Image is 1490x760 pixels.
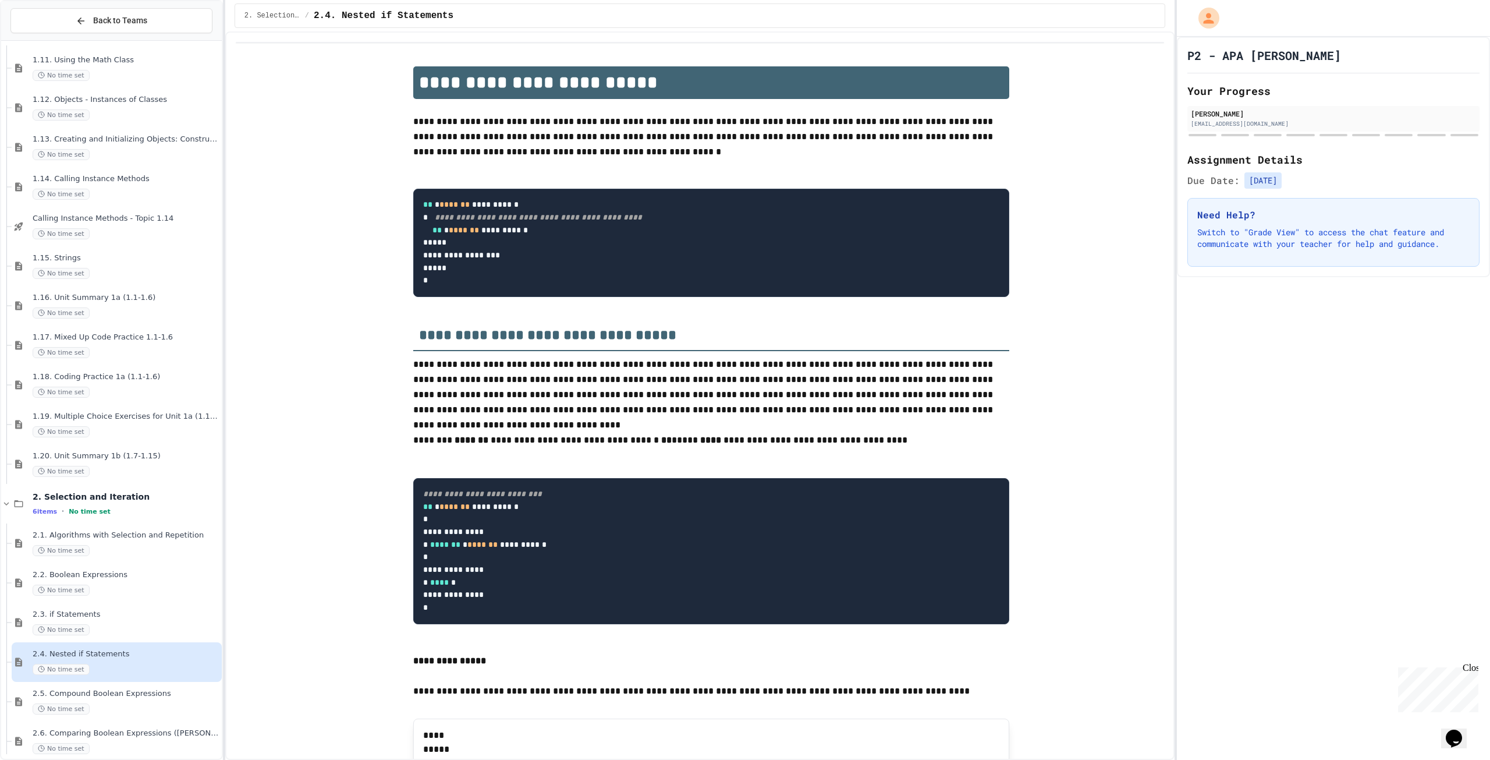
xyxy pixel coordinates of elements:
span: 2. Selection and Iteration [33,492,219,502]
span: No time set [33,149,90,160]
span: No time set [33,664,90,675]
span: No time set [69,508,111,515]
span: No time set [33,387,90,398]
span: No time set [33,704,90,715]
span: 2. Selection and Iteration [244,11,300,20]
button: Back to Teams [10,8,212,33]
iframe: chat widget [1393,663,1478,712]
span: No time set [33,228,90,239]
div: [EMAIL_ADDRESS][DOMAIN_NAME] [1191,119,1476,128]
span: 2.3. if Statements [33,610,219,620]
span: 2.6. Comparing Boolean Expressions ([PERSON_NAME] Laws) [33,729,219,738]
span: 2.1. Algorithms with Selection and Repetition [33,531,219,540]
span: No time set [33,545,90,556]
span: / [305,11,309,20]
span: 2.2. Boolean Expressions [33,570,219,580]
span: No time set [33,268,90,279]
div: My Account [1186,5,1222,31]
span: Back to Teams [93,15,147,27]
div: [PERSON_NAME] [1191,108,1476,119]
span: 2.4. Nested if Statements [314,9,453,23]
h2: Your Progress [1187,83,1480,99]
span: No time set [33,624,90,635]
span: 1.11. Using the Math Class [33,55,219,65]
span: 2.4. Nested if Statements [33,649,219,659]
h3: Need Help? [1197,208,1470,222]
span: 1.13. Creating and Initializing Objects: Constructors [33,135,219,144]
span: Calling Instance Methods - Topic 1.14 [33,214,219,224]
span: 6 items [33,508,57,515]
span: No time set [33,347,90,358]
span: 1.18. Coding Practice 1a (1.1-1.6) [33,372,219,382]
span: 1.20. Unit Summary 1b (1.7-1.15) [33,451,219,461]
span: • [62,507,64,516]
div: Chat with us now!Close [5,5,80,74]
span: 1.15. Strings [33,253,219,263]
span: No time set [33,466,90,477]
span: No time set [33,109,90,121]
span: Due Date: [1187,174,1240,188]
span: No time set [33,585,90,596]
span: No time set [33,189,90,200]
span: [DATE] [1244,172,1282,189]
span: 1.19. Multiple Choice Exercises for Unit 1a (1.1-1.6) [33,412,219,422]
p: Switch to "Grade View" to access the chat feature and communicate with your teacher for help and ... [1197,227,1470,250]
span: No time set [33,743,90,754]
span: 1.12. Objects - Instances of Classes [33,95,219,105]
span: 1.14. Calling Instance Methods [33,174,219,184]
span: No time set [33,307,90,319]
span: 1.16. Unit Summary 1a (1.1-1.6) [33,293,219,303]
span: 2.5. Compound Boolean Expressions [33,689,219,699]
h1: P2 - APA [PERSON_NAME] [1187,47,1341,63]
span: 1.17. Mixed Up Code Practice 1.1-1.6 [33,333,219,342]
h2: Assignment Details [1187,151,1480,168]
span: No time set [33,426,90,437]
iframe: chat widget [1441,713,1478,748]
span: No time set [33,70,90,81]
